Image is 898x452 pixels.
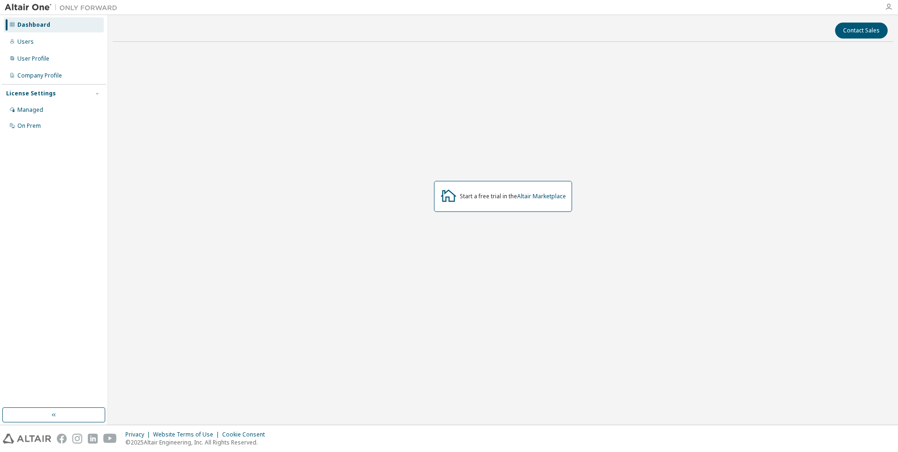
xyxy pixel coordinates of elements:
[835,23,888,39] button: Contact Sales
[222,431,271,438] div: Cookie Consent
[17,55,49,62] div: User Profile
[3,434,51,444] img: altair_logo.svg
[17,122,41,130] div: On Prem
[153,431,222,438] div: Website Terms of Use
[88,434,98,444] img: linkedin.svg
[125,438,271,446] p: © 2025 Altair Engineering, Inc. All Rights Reserved.
[103,434,117,444] img: youtube.svg
[17,21,50,29] div: Dashboard
[57,434,67,444] img: facebook.svg
[5,3,122,12] img: Altair One
[17,38,34,46] div: Users
[17,106,43,114] div: Managed
[517,192,566,200] a: Altair Marketplace
[17,72,62,79] div: Company Profile
[125,431,153,438] div: Privacy
[6,90,56,97] div: License Settings
[460,193,566,200] div: Start a free trial in the
[72,434,82,444] img: instagram.svg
